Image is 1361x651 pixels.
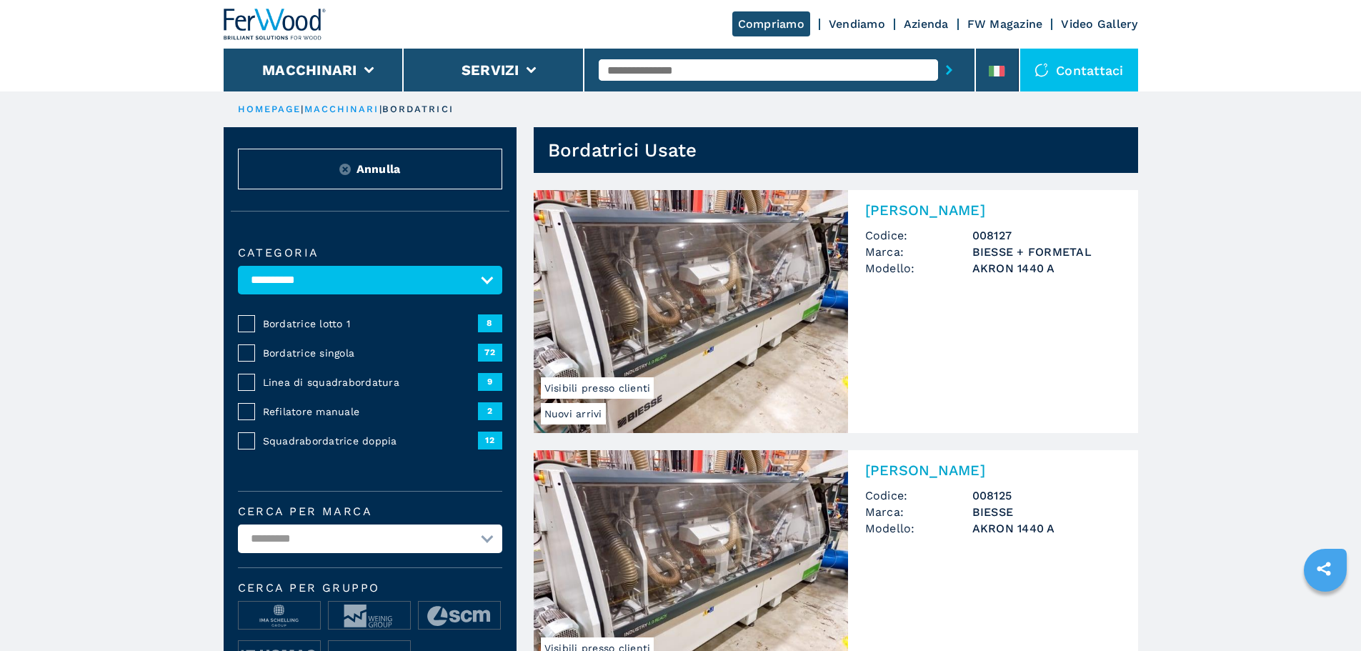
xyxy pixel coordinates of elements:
h3: BIESSE [972,504,1121,520]
a: HOMEPAGE [238,104,301,114]
h3: 008127 [972,227,1121,244]
h3: AKRON 1440 A [972,520,1121,537]
span: 12 [478,432,502,449]
img: Ferwood [224,9,326,40]
span: Codice: [865,227,972,244]
span: Cerca per Gruppo [238,582,502,594]
button: submit-button [938,54,960,86]
span: Squadrabordatrice doppia [263,434,478,448]
span: | [301,104,304,114]
span: Visibili presso clienti [541,377,654,399]
a: Compriamo [732,11,810,36]
span: 2 [478,402,502,419]
a: FW Magazine [967,17,1043,31]
a: Azienda [904,17,949,31]
img: Contattaci [1035,63,1049,77]
img: image [239,602,320,630]
span: Marca: [865,504,972,520]
span: Codice: [865,487,972,504]
h3: 008125 [972,487,1121,504]
h2: [PERSON_NAME] [865,202,1121,219]
span: Bordatrice singola [263,346,478,360]
span: Refilatore manuale [263,404,478,419]
a: sharethis [1306,551,1342,587]
p: bordatrici [382,103,454,116]
span: Annulla [357,161,401,177]
img: image [329,602,410,630]
a: Video Gallery [1061,17,1137,31]
span: Modello: [865,260,972,277]
h2: [PERSON_NAME] [865,462,1121,479]
span: Bordatrice lotto 1 [263,317,478,331]
span: Linea di squadrabordatura [263,375,478,389]
a: Vendiamo [829,17,885,31]
div: Contattaci [1020,49,1138,91]
span: 8 [478,314,502,332]
span: Nuovi arrivi [541,403,606,424]
h3: AKRON 1440 A [972,260,1121,277]
button: Servizi [462,61,519,79]
span: | [379,104,382,114]
button: Macchinari [262,61,357,79]
a: Bordatrice Singola BIESSE + FORMETAL AKRON 1440 ANuovi arriviVisibili presso clienti[PERSON_NAME]... [534,190,1138,433]
h3: BIESSE + FORMETAL [972,244,1121,260]
label: Cerca per marca [238,506,502,517]
h1: Bordatrici Usate [548,139,697,161]
span: Marca: [865,244,972,260]
span: 72 [478,344,502,361]
img: Bordatrice Singola BIESSE + FORMETAL AKRON 1440 A [534,190,848,433]
button: ResetAnnulla [238,149,502,189]
label: Categoria [238,247,502,259]
img: Reset [339,164,351,175]
a: macchinari [304,104,379,114]
span: 9 [478,373,502,390]
span: Modello: [865,520,972,537]
img: image [419,602,500,630]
